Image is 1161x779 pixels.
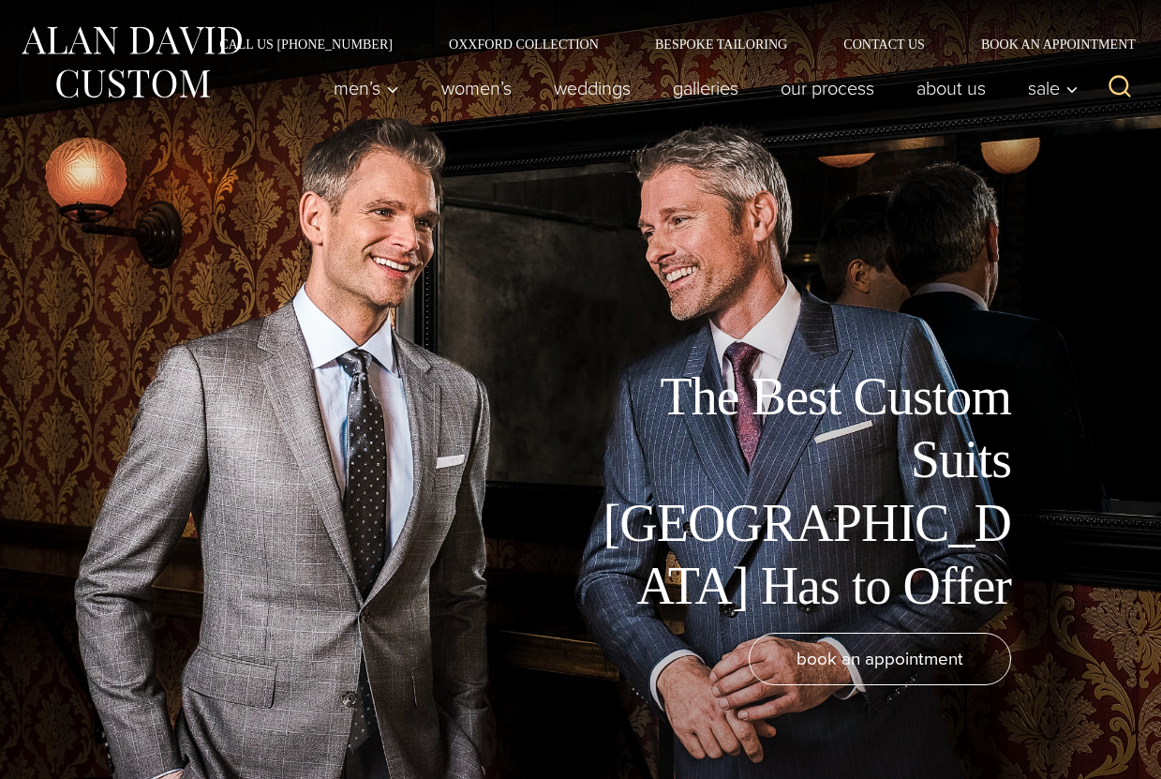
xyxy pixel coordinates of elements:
[1028,79,1079,97] span: Sale
[191,37,421,51] a: Call Us [PHONE_NUMBER]
[652,69,760,107] a: Galleries
[953,37,1142,51] a: Book an Appointment
[421,69,533,107] a: Women’s
[421,37,627,51] a: Oxxford Collection
[313,69,1089,107] nav: Primary Navigation
[191,37,1142,51] nav: Secondary Navigation
[896,69,1007,107] a: About Us
[1097,66,1142,111] button: View Search Form
[760,69,896,107] a: Our Process
[334,79,399,97] span: Men’s
[19,21,244,104] img: Alan David Custom
[589,366,1011,618] h1: The Best Custom Suits [GEOGRAPHIC_DATA] Has to Offer
[533,69,652,107] a: weddings
[796,645,963,672] span: book an appointment
[627,37,815,51] a: Bespoke Tailoring
[815,37,953,51] a: Contact Us
[749,633,1011,685] a: book an appointment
